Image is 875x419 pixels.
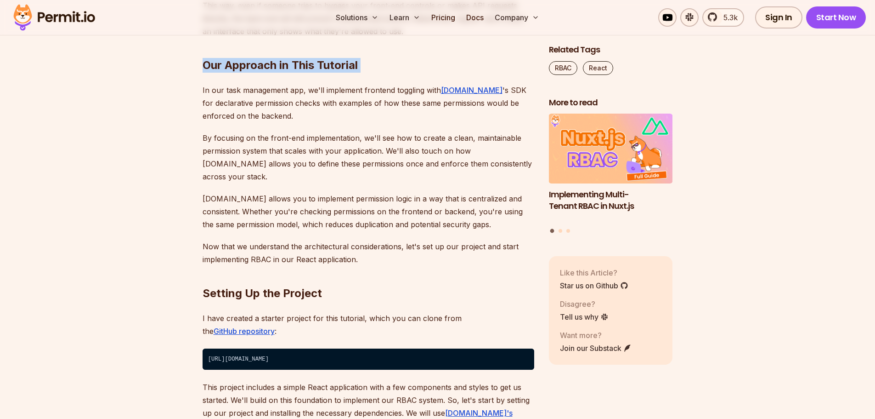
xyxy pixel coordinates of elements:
[702,8,744,27] a: 5.3k
[560,280,628,291] a: Star us on Github
[549,189,673,212] h3: Implementing Multi-Tenant RBAC in Nuxt.js
[560,298,609,310] p: Disagree?
[203,84,534,122] p: In our task management app, we'll implement frontend toggling with 's SDK for declarative permiss...
[549,61,577,75] a: RBAC
[550,229,554,233] button: Go to slide 1
[203,312,534,338] p: I have created a starter project for this tutorial, which you can clone from the :
[332,8,382,27] button: Solutions
[463,8,487,27] a: Docs
[203,192,534,231] p: [DOMAIN_NAME] allows you to implement permission logic in a way that is centralized and consisten...
[9,2,99,33] img: Permit logo
[583,61,613,75] a: React
[491,8,543,27] button: Company
[203,21,534,73] h2: Our Approach in This Tutorial
[549,114,673,184] img: Implementing Multi-Tenant RBAC in Nuxt.js
[549,44,673,56] h2: Related Tags
[549,97,673,109] h2: More to read
[755,6,802,29] a: Sign In
[203,249,534,301] h2: Setting Up the Project
[549,114,673,235] div: Posts
[560,267,628,278] p: Like this Article?
[566,229,570,233] button: Go to slide 3
[560,311,609,322] a: Tell us why
[203,349,534,370] code: [URL][DOMAIN_NAME]
[560,343,632,354] a: Join our Substack
[428,8,459,27] a: Pricing
[441,86,502,95] a: [DOMAIN_NAME]
[203,240,534,266] p: Now that we understand the architectural considerations, let's set up our project and start imple...
[559,229,562,233] button: Go to slide 2
[560,330,632,341] p: Want more?
[806,6,866,29] a: Start Now
[386,8,424,27] button: Learn
[214,327,275,336] a: GitHub repository
[203,132,534,183] p: By focusing on the front-end implementation, we'll see how to create a clean, maintainable permis...
[549,114,673,224] li: 1 of 3
[718,12,738,23] span: 5.3k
